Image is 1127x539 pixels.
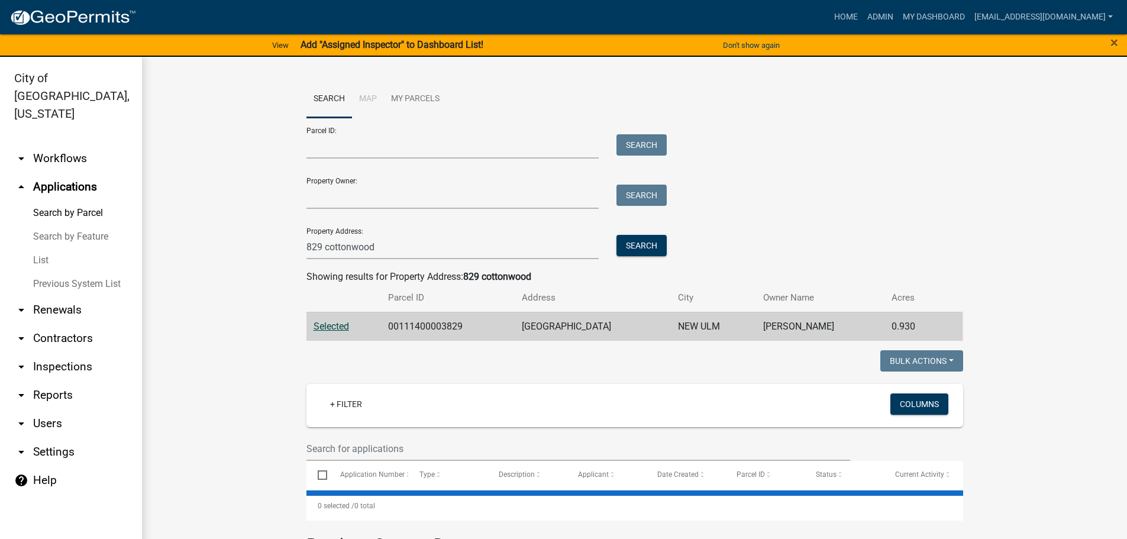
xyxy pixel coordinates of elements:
span: × [1110,34,1118,51]
i: arrow_drop_down [14,417,28,431]
td: NEW ULM [671,312,755,341]
td: [GEOGRAPHIC_DATA] [515,312,671,341]
button: Bulk Actions [880,350,963,372]
a: + Filter [321,393,372,415]
span: Applicant [578,470,609,479]
button: Close [1110,35,1118,50]
i: arrow_drop_down [14,151,28,166]
a: [EMAIL_ADDRESS][DOMAIN_NAME] [970,6,1118,28]
i: arrow_drop_down [14,331,28,346]
button: Search [616,235,667,256]
td: [PERSON_NAME] [756,312,884,341]
span: Type [419,470,435,479]
td: 00111400003829 [381,312,515,341]
datatable-header-cell: Applicant [567,461,646,489]
th: Acres [884,284,942,312]
span: 0 selected / [318,502,354,510]
i: arrow_drop_down [14,388,28,402]
a: View [267,35,293,55]
span: Current Activity [895,470,944,479]
button: Search [616,134,667,156]
div: Showing results for Property Address: [306,270,963,284]
span: Description [499,470,535,479]
i: arrow_drop_down [14,303,28,317]
a: Search [306,80,352,118]
datatable-header-cell: Status [805,461,884,489]
td: 0.930 [884,312,942,341]
datatable-header-cell: Description [487,461,567,489]
strong: Add "Assigned Inspector" to Dashboard List! [301,39,483,50]
i: arrow_drop_down [14,445,28,459]
span: Application Number [340,470,405,479]
span: Parcel ID [737,470,765,479]
i: arrow_drop_up [14,180,28,194]
th: Owner Name [756,284,884,312]
input: Search for applications [306,437,851,461]
datatable-header-cell: Parcel ID [725,461,805,489]
datatable-header-cell: Select [306,461,329,489]
th: Address [515,284,671,312]
a: Admin [863,6,898,28]
span: Date Created [657,470,699,479]
datatable-header-cell: Type [408,461,487,489]
a: Selected [314,321,349,332]
button: Don't show again [718,35,784,55]
datatable-header-cell: Application Number [329,461,408,489]
datatable-header-cell: Current Activity [884,461,963,489]
th: City [671,284,755,312]
datatable-header-cell: Date Created [646,461,725,489]
i: arrow_drop_down [14,360,28,374]
i: help [14,473,28,488]
a: My Parcels [384,80,447,118]
button: Search [616,185,667,206]
div: 0 total [306,491,963,521]
a: Home [829,6,863,28]
span: Status [816,470,837,479]
strong: 829 cottonwood [463,271,531,282]
th: Parcel ID [381,284,515,312]
button: Columns [890,393,948,415]
a: My Dashboard [898,6,970,28]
